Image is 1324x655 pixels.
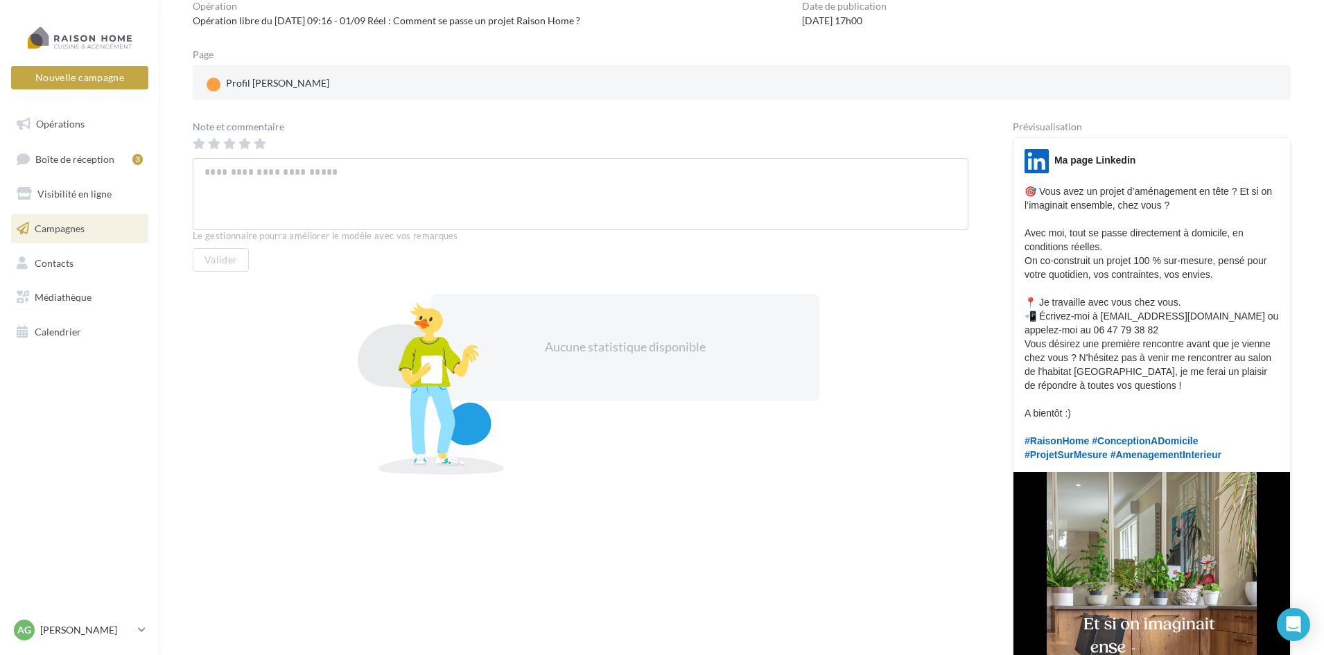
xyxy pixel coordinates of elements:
[802,1,887,11] div: Date de publication
[1025,449,1108,460] span: #ProjetSurMesure
[204,73,332,94] div: Profil [PERSON_NAME]
[35,291,92,303] span: Médiathèque
[802,14,887,28] div: [DATE] 17h00
[1092,435,1198,446] span: #ConceptionADomicile
[1025,435,1089,446] span: #RaisonHome
[11,66,148,89] button: Nouvelle campagne
[17,623,31,637] span: AG
[1025,184,1279,462] p: 🎯 Vous avez un projet d’aménagement en tête ? Et si on l’imaginait ensemble, chez vous ? Avec moi...
[8,317,151,347] a: Calendrier
[11,617,148,643] a: AG [PERSON_NAME]
[35,326,81,338] span: Calendrier
[35,152,114,164] span: Boîte de réception
[8,144,151,174] a: Boîte de réception3
[1013,122,1291,132] div: Prévisualisation
[8,180,151,209] a: Visibilité en ligne
[193,14,580,28] div: Opération libre du [DATE] 09:16 - 01/09 Réel : Comment se passe un projet Raison Home ?
[40,623,132,637] p: [PERSON_NAME]
[193,50,225,60] div: Page
[36,118,85,130] span: Opérations
[132,154,143,165] div: 3
[8,214,151,243] a: Campagnes
[193,122,968,132] div: Note et commentaire
[1277,608,1310,641] div: Open Intercom Messenger
[35,222,85,234] span: Campagnes
[193,248,249,272] button: Valider
[1110,449,1221,460] span: #AmenagementInterieur
[193,230,968,243] div: Le gestionnaire pourra améliorer le modèle avec vos remarques
[37,188,112,200] span: Visibilité en ligne
[476,338,775,356] div: Aucune statistique disponible
[8,110,151,139] a: Opérations
[1054,153,1135,167] div: Ma page Linkedin
[193,1,580,11] div: Opération
[8,283,151,312] a: Médiathèque
[35,256,73,268] span: Contacts
[8,249,151,278] a: Contacts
